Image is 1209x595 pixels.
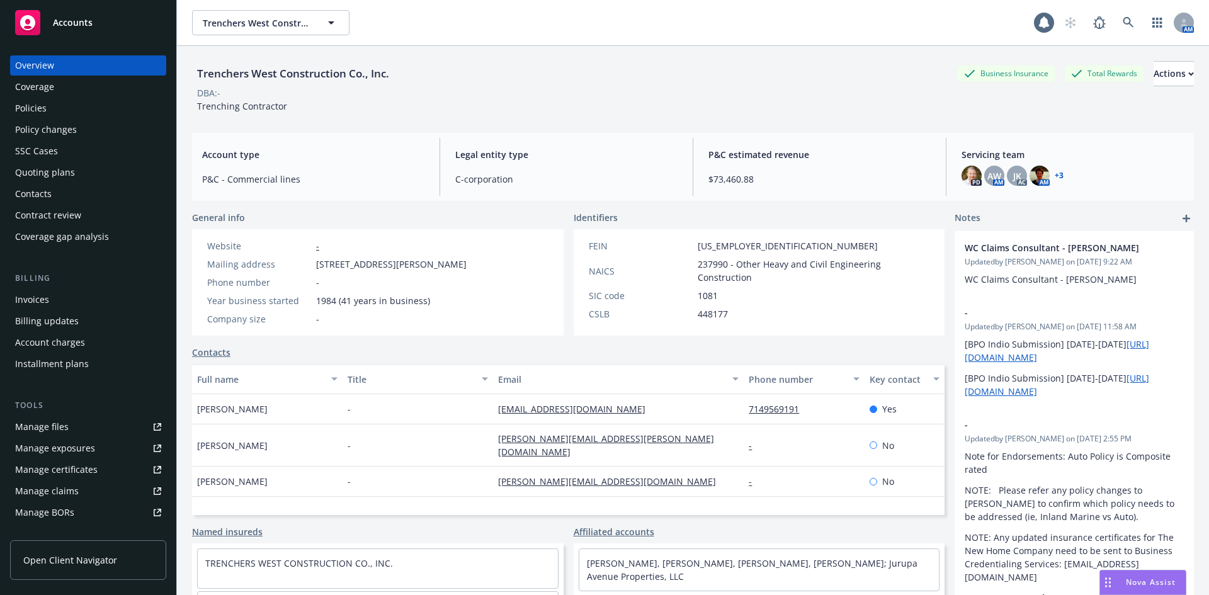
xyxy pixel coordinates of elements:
a: Billing updates [10,311,166,331]
a: Search [1116,10,1141,35]
div: Total Rewards [1065,65,1144,81]
p: Note for Endorsements: Auto Policy is Composite rated [965,450,1184,476]
a: [PERSON_NAME][EMAIL_ADDRESS][PERSON_NAME][DOMAIN_NAME] [498,433,714,458]
div: Billing updates [15,311,79,331]
span: Accounts [53,18,93,28]
div: Policy changes [15,120,77,140]
a: Manage certificates [10,460,166,480]
div: Website [207,239,311,252]
span: Updated by [PERSON_NAME] on [DATE] 9:22 AM [965,256,1184,268]
a: Manage claims [10,481,166,501]
span: - [965,418,1151,431]
a: Manage exposures [10,438,166,458]
span: 448177 [698,307,728,320]
div: Manage files [15,417,69,437]
a: Contacts [192,346,230,359]
span: 1081 [698,289,718,302]
a: Switch app [1145,10,1170,35]
div: NAICS [589,264,693,278]
a: [PERSON_NAME], [PERSON_NAME], [PERSON_NAME], [PERSON_NAME]; Jurupa Avenue Properties, LLC [587,557,917,582]
a: 7149569191 [749,403,809,415]
span: Yes [882,402,897,416]
img: photo [1030,166,1050,186]
div: DBA: - [197,86,220,99]
a: Contract review [10,205,166,225]
span: [US_EMPLOYER_IDENTIFICATION_NUMBER] [698,239,878,252]
div: Key contact [870,373,926,386]
span: [PERSON_NAME] [197,439,268,452]
div: Email [498,373,725,386]
button: Trenchers West Construction Co., Inc. [192,10,349,35]
span: Servicing team [962,148,1184,161]
div: Account charges [15,332,85,353]
div: Trenchers West Construction Co., Inc. [192,65,394,82]
span: Updated by [PERSON_NAME] on [DATE] 11:58 AM [965,321,1184,332]
a: Summary of insurance [10,524,166,544]
div: Manage exposures [15,438,95,458]
span: $73,460.88 [708,173,931,186]
span: 237990 - Other Heavy and Civil Engineering Construction [698,258,930,284]
div: Summary of insurance [15,524,111,544]
span: 1984 (41 years in business) [316,294,430,307]
a: Affiliated accounts [574,525,654,538]
span: No [882,475,894,488]
p: [BPO Indio Submission] [DATE]-[DATE] [965,371,1184,398]
span: JK [1013,169,1021,183]
div: Drag to move [1100,570,1116,594]
span: General info [192,211,245,224]
span: C-corporation [455,173,678,186]
a: [EMAIL_ADDRESS][DOMAIN_NAME] [498,403,656,415]
a: Invoices [10,290,166,310]
span: - [348,439,351,452]
a: Quoting plans [10,162,166,183]
a: Manage files [10,417,166,437]
div: Mailing address [207,258,311,271]
a: Account charges [10,332,166,353]
a: Coverage gap analysis [10,227,166,247]
a: Overview [10,55,166,76]
span: Open Client Navigator [23,553,117,567]
span: Account type [202,148,424,161]
a: Contacts [10,184,166,204]
a: [PERSON_NAME][EMAIL_ADDRESS][DOMAIN_NAME] [498,475,726,487]
div: Phone number [207,276,311,289]
div: Manage claims [15,481,79,501]
a: Coverage [10,77,166,97]
div: CSLB [589,307,693,320]
div: Manage certificates [15,460,98,480]
span: No [882,439,894,452]
span: [PERSON_NAME] [197,475,268,488]
span: - [316,276,319,289]
div: Invoices [15,290,49,310]
a: Accounts [10,5,166,40]
a: - [316,240,319,252]
div: Tools [10,399,166,412]
a: TRENCHERS WEST CONSTRUCTION CO., INC. [205,557,393,569]
span: - [348,402,351,416]
span: - [316,312,319,326]
div: Coverage gap analysis [15,227,109,247]
button: Full name [192,364,343,394]
div: FEIN [589,239,693,252]
a: Named insureds [192,525,263,538]
div: Year business started [207,294,311,307]
a: Start snowing [1058,10,1083,35]
button: Email [493,364,744,394]
a: Installment plans [10,354,166,374]
span: - [348,475,351,488]
img: photo [962,166,982,186]
span: [STREET_ADDRESS][PERSON_NAME] [316,258,467,271]
a: Report a Bug [1087,10,1112,35]
div: Quoting plans [15,162,75,183]
p: NOTE: Any updated insurance certificates for The New Home Company need to be sent to Business Cre... [965,531,1184,584]
div: Actions [1154,62,1194,86]
button: Actions [1154,61,1194,86]
div: Title [348,373,474,386]
div: Contacts [15,184,52,204]
button: Nova Assist [1099,570,1186,595]
div: Installment plans [15,354,89,374]
div: Contract review [15,205,81,225]
div: WC Claims Consultant - [PERSON_NAME]Updatedby [PERSON_NAME] on [DATE] 9:22 AMWC Claims Consultant... [955,231,1194,296]
div: -Updatedby [PERSON_NAME] on [DATE] 11:58 AM[BPO Indio Submission] [DATE]-[DATE][URL][DOMAIN_NAME]... [955,296,1194,408]
div: Overview [15,55,54,76]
